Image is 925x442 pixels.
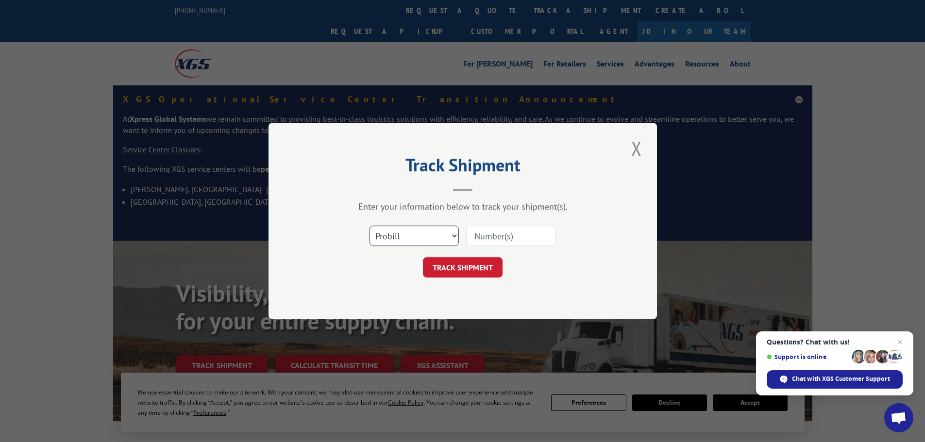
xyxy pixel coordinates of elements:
[317,201,608,212] div: Enter your information below to track your shipment(s).
[884,403,913,432] a: Open chat
[792,375,890,383] span: Chat with XGS Customer Support
[423,257,503,278] button: TRACK SHIPMENT
[767,353,848,360] span: Support is online
[767,370,903,389] span: Chat with XGS Customer Support
[628,135,645,162] button: Close modal
[767,338,903,346] span: Questions? Chat with us!
[317,158,608,177] h2: Track Shipment
[466,226,555,246] input: Number(s)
